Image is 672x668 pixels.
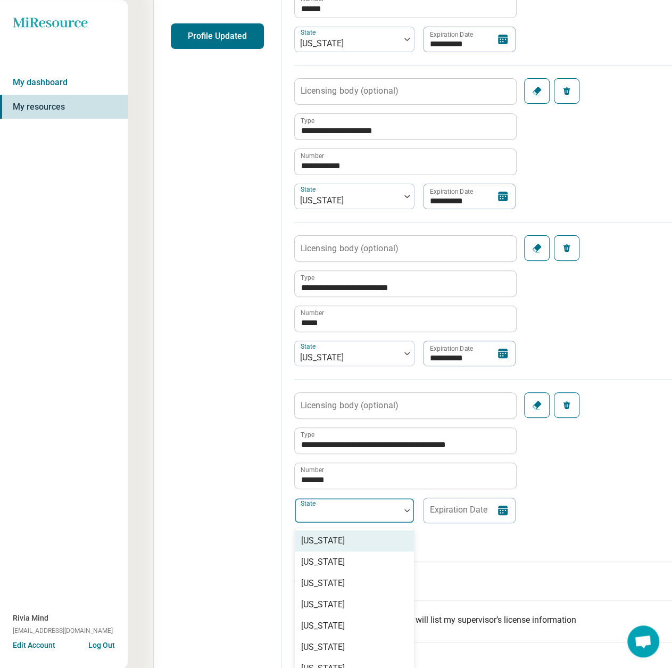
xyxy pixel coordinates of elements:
label: State [301,499,318,507]
button: Edit Account [13,640,55,651]
label: State [301,342,318,350]
div: [US_STATE] [301,641,345,654]
button: Profile Updated [171,23,264,49]
label: Licensing body (optional) [301,244,399,252]
label: State [301,185,318,193]
label: Type [301,275,314,281]
div: [US_STATE] [301,598,345,611]
label: Licensing body (optional) [301,401,399,409]
span: [EMAIL_ADDRESS][DOMAIN_NAME] [13,626,113,636]
button: Log Out [88,640,115,648]
label: State [301,28,318,36]
label: Type [301,118,314,124]
span: I am under supervision, so I will list my supervisor’s license information [311,615,576,625]
div: [US_STATE] [301,620,345,632]
div: [US_STATE] [301,556,345,568]
input: credential.licenses.2.name [295,271,516,296]
div: [US_STATE] [301,577,345,590]
div: Open chat [627,625,659,657]
label: Type [301,432,314,438]
span: Rivia Mind [13,613,48,624]
label: Number [301,467,324,473]
label: Number [301,153,324,159]
div: [US_STATE] [301,534,345,547]
input: credential.licenses.3.name [295,428,516,453]
label: Number [301,310,324,316]
input: credential.licenses.1.name [295,114,516,139]
label: Licensing body (optional) [301,87,399,95]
